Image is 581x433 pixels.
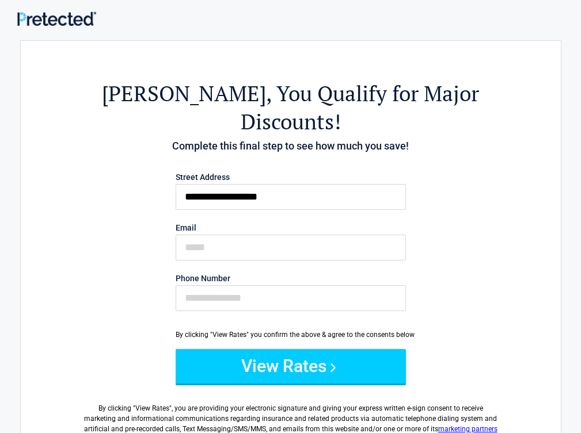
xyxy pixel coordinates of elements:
label: Email [176,224,406,232]
h2: , You Qualify for Major Discounts! [84,79,498,136]
label: Phone Number [176,274,406,282]
button: View Rates [176,349,406,384]
img: Main Logo [17,12,96,26]
span: [PERSON_NAME] [102,79,266,108]
h4: Complete this final step to see how much you save! [84,139,498,154]
label: Street Address [176,173,406,181]
span: View Rates [135,404,169,412]
div: By clicking "View Rates" you confirm the above & agree to the consents below [176,329,406,340]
